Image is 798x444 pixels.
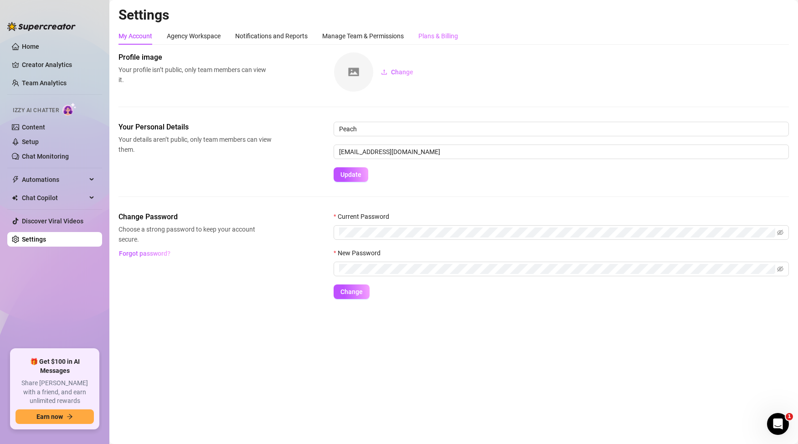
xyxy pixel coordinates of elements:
span: thunderbolt [12,176,19,183]
div: Agency Workspace [167,31,221,41]
span: Change [391,68,413,76]
input: Enter name [334,122,789,136]
span: Izzy AI Chatter [13,106,59,115]
iframe: Intercom live chat [767,413,789,435]
input: Current Password [339,227,775,237]
span: arrow-right [67,413,73,420]
span: Automations [22,172,87,187]
label: Current Password [334,212,395,222]
a: Home [22,43,39,50]
span: 1 [786,413,793,420]
span: Earn now [36,413,63,420]
button: Earn nowarrow-right [15,409,94,424]
a: Team Analytics [22,79,67,87]
span: Change [340,288,363,295]
button: Change [334,284,370,299]
button: Change [374,65,421,79]
span: Change Password [118,212,272,222]
h2: Settings [118,6,789,24]
span: Your profile isn’t public, only team members can view it. [118,65,272,85]
span: Chat Copilot [22,191,87,205]
img: Chat Copilot [12,195,18,201]
a: Setup [22,138,39,145]
span: Share [PERSON_NAME] with a friend, and earn unlimited rewards [15,379,94,406]
a: Content [22,124,45,131]
a: Discover Viral Videos [22,217,83,225]
a: Settings [22,236,46,243]
span: upload [381,69,387,75]
div: Plans & Billing [418,31,458,41]
div: Manage Team & Permissions [322,31,404,41]
button: Update [334,167,368,182]
img: square-placeholder.png [334,52,373,92]
input: Enter new email [334,145,789,159]
label: New Password [334,248,386,258]
button: Forgot password? [118,246,170,261]
a: Creator Analytics [22,57,95,72]
span: Your Personal Details [118,122,272,133]
input: New Password [339,264,775,274]
span: Forgot password? [119,250,170,257]
img: AI Chatter [62,103,77,116]
span: Choose a strong password to keep your account secure. [118,224,272,244]
span: Your details aren’t public, only team members can view them. [118,134,272,155]
img: logo-BBDzfeDw.svg [7,22,76,31]
span: eye-invisible [777,266,783,272]
div: Notifications and Reports [235,31,308,41]
a: Chat Monitoring [22,153,69,160]
span: Profile image [118,52,272,63]
span: Update [340,171,361,178]
span: eye-invisible [777,229,783,236]
span: 🎁 Get $100 in AI Messages [15,357,94,375]
div: My Account [118,31,152,41]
